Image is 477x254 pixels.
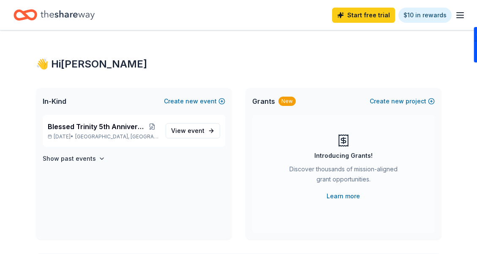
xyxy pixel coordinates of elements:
button: Createnewproject [370,96,435,106]
span: [GEOGRAPHIC_DATA], [GEOGRAPHIC_DATA] [75,133,158,140]
p: [DATE] • [48,133,159,140]
span: Blessed Trinity 5th Anniversary Bingo [48,122,146,132]
span: Grants [252,96,275,106]
div: Introducing Grants! [314,151,373,161]
button: Createnewevent [164,96,225,106]
span: new [185,96,198,106]
a: $10 in rewards [398,8,452,23]
span: event [188,127,204,134]
div: Discover thousands of mission-aligned grant opportunities. [286,164,401,188]
span: In-Kind [43,96,66,106]
span: View [171,126,204,136]
div: 👋 Hi [PERSON_NAME] [36,57,442,71]
h4: Show past events [43,154,96,164]
a: View event [166,123,220,138]
a: Learn more [327,191,360,201]
a: Start free trial [332,8,395,23]
span: new [391,96,404,106]
div: New [278,97,296,106]
a: Home [14,5,95,25]
button: Show past events [43,154,105,164]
